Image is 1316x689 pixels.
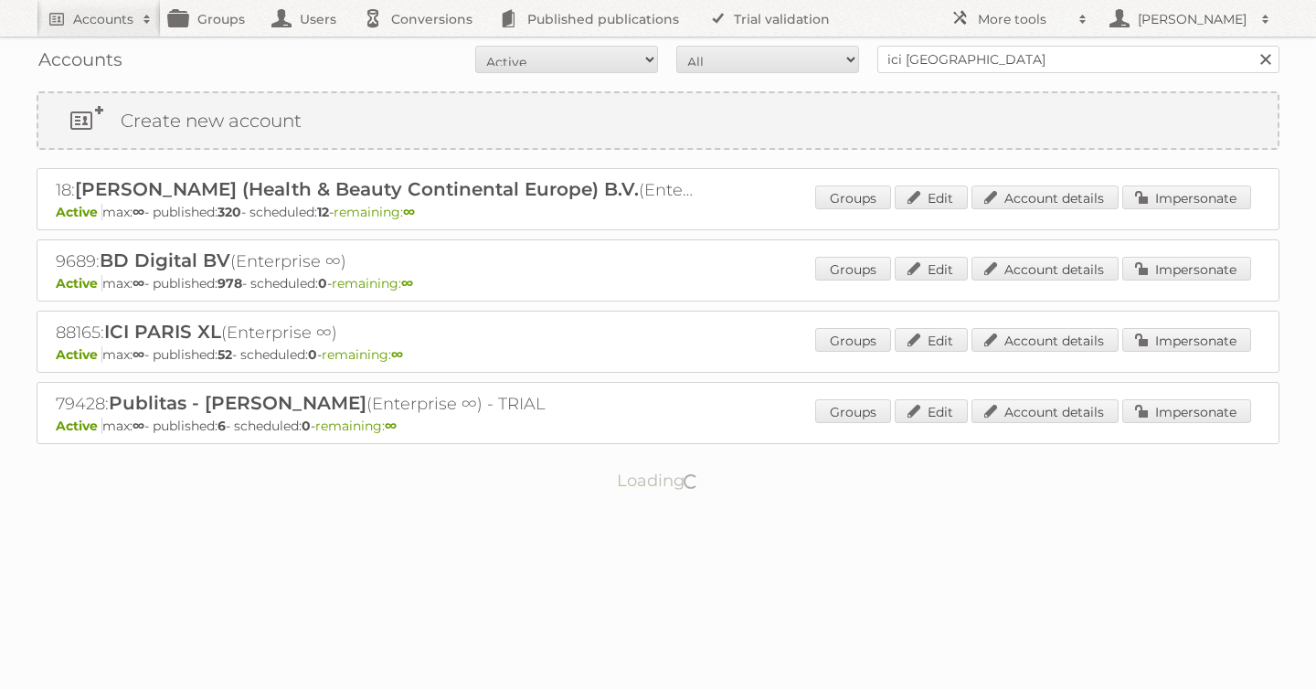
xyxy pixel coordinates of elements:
strong: 52 [218,346,232,363]
strong: 0 [308,346,317,363]
a: Create new account [38,93,1278,148]
p: max: - published: - scheduled: - [56,275,1260,291]
a: Impersonate [1122,185,1251,209]
a: Groups [815,399,891,423]
span: Active [56,204,102,220]
h2: [PERSON_NAME] [1133,10,1252,28]
h2: 18: (Enterprise ∞) [56,178,695,202]
p: Loading [559,462,758,499]
a: Groups [815,328,891,352]
a: Account details [971,185,1119,209]
strong: 0 [302,418,311,434]
strong: 6 [218,418,226,434]
a: Edit [895,399,968,423]
span: ICI PARIS XL [104,321,221,343]
a: Impersonate [1122,399,1251,423]
span: [PERSON_NAME] (Health & Beauty Continental Europe) B.V. [75,178,639,200]
h2: 9689: (Enterprise ∞) [56,249,695,273]
strong: ∞ [401,275,413,291]
strong: 0 [318,275,327,291]
span: remaining: [332,275,413,291]
strong: ∞ [133,346,144,363]
span: Publitas - [PERSON_NAME] [109,392,366,414]
strong: 978 [218,275,242,291]
span: remaining: [315,418,397,434]
span: Active [56,346,102,363]
a: Edit [895,257,968,281]
p: max: - published: - scheduled: - [56,204,1260,220]
strong: 320 [218,204,241,220]
strong: ∞ [133,275,144,291]
span: Active [56,418,102,434]
h2: 79428: (Enterprise ∞) - TRIAL [56,392,695,416]
a: Edit [895,328,968,352]
h2: Accounts [73,10,133,28]
strong: ∞ [133,418,144,434]
p: max: - published: - scheduled: - [56,346,1260,363]
strong: ∞ [133,204,144,220]
h2: More tools [978,10,1069,28]
strong: ∞ [385,418,397,434]
h2: 88165: (Enterprise ∞) [56,321,695,344]
p: max: - published: - scheduled: - [56,418,1260,434]
a: Groups [815,185,891,209]
a: Groups [815,257,891,281]
strong: ∞ [391,346,403,363]
span: remaining: [334,204,415,220]
a: Impersonate [1122,328,1251,352]
strong: 12 [317,204,329,220]
a: Impersonate [1122,257,1251,281]
span: BD Digital BV [100,249,230,271]
a: Account details [971,257,1119,281]
span: Active [56,275,102,291]
a: Account details [971,328,1119,352]
span: remaining: [322,346,403,363]
strong: ∞ [403,204,415,220]
a: Edit [895,185,968,209]
a: Account details [971,399,1119,423]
